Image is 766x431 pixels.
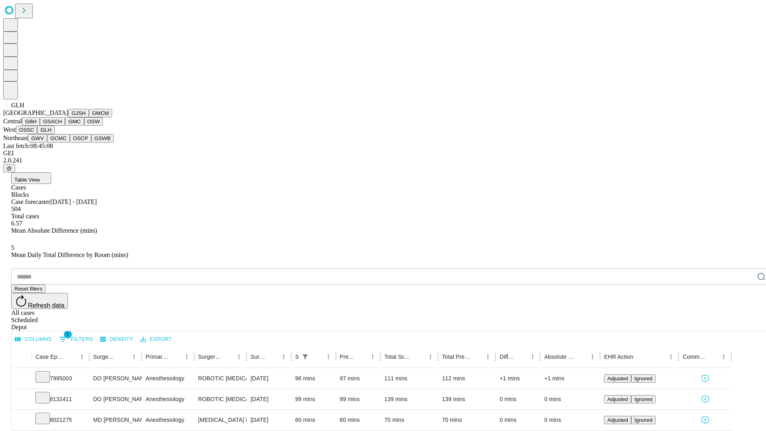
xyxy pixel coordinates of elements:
button: Menu [425,351,436,362]
button: GSACH [40,117,65,126]
div: Surgeon Name [93,354,116,360]
div: EHR Action [604,354,633,360]
button: Menu [367,351,378,362]
div: Predicted In Room Duration [340,354,355,360]
span: 1 [64,330,72,338]
span: Mean Daily Total Difference by Room (mins) [11,251,128,258]
span: West [3,126,16,133]
button: GBH [22,117,40,126]
button: Sort [634,351,645,362]
button: Ignored [631,416,655,424]
div: 70 mins [442,410,492,430]
div: 99 mins [295,389,332,409]
button: Menu [128,351,140,362]
span: Adjusted [607,376,628,382]
div: 97 mins [340,368,377,389]
button: Menu [718,351,729,362]
div: Case Epic Id [36,354,64,360]
div: Surgery Name [198,354,221,360]
button: OSSC [16,126,38,134]
span: 6.57 [11,220,22,227]
button: Table View [11,172,51,184]
button: Menu [482,351,494,362]
button: Sort [117,351,128,362]
button: Sort [222,351,233,362]
button: Menu [527,351,538,362]
div: GEI [3,150,763,157]
span: Northeast [3,134,28,141]
button: Ignored [631,374,655,383]
button: Adjusted [604,416,631,424]
div: 0 mins [544,389,596,409]
button: Menu [665,351,677,362]
button: Ignored [631,395,655,403]
button: Expand [16,413,28,427]
button: Show filters [57,333,95,346]
div: 0 mins [544,410,596,430]
div: 139 mins [384,389,434,409]
span: Refresh data [28,302,65,309]
button: Sort [267,351,278,362]
button: Export [138,333,174,346]
div: Anesthesiology [146,389,190,409]
div: Primary Service [146,354,169,360]
span: Case forecaster [11,198,50,205]
button: Menu [76,351,87,362]
span: Mean Absolute Difference (mins) [11,227,97,234]
div: +1 mins [499,368,536,389]
button: Sort [576,351,587,362]
span: Last fetch: 08:45:08 [3,142,53,149]
div: +1 mins [544,368,596,389]
button: OSW [84,117,103,126]
div: Difference [499,354,515,360]
div: [DATE] [251,410,287,430]
button: Refresh data [11,293,68,309]
div: 2.0.241 [3,157,763,164]
div: Anesthesiology [146,368,190,389]
div: DO [PERSON_NAME] Do [93,389,138,409]
div: Anesthesiology [146,410,190,430]
button: Expand [16,372,28,386]
button: GJSH [68,109,89,117]
button: Adjusted [604,374,631,383]
button: Sort [707,351,718,362]
span: Ignored [634,396,652,402]
button: Adjusted [604,395,631,403]
span: [GEOGRAPHIC_DATA] [3,109,68,116]
button: Sort [471,351,482,362]
button: GMCM [89,109,112,117]
span: @ [6,165,12,171]
button: GWV [28,134,47,142]
div: 111 mins [384,368,434,389]
button: GLH [37,126,54,134]
div: ROBOTIC [MEDICAL_DATA] [198,368,243,389]
button: Reset filters [11,285,45,293]
span: Central [3,118,22,125]
div: 7995003 [36,368,85,389]
span: GLH [11,102,24,109]
div: Total Predicted Duration [442,354,471,360]
button: Menu [181,351,192,362]
button: Sort [312,351,323,362]
button: @ [3,164,15,172]
div: 0 mins [499,389,536,409]
div: 139 mins [442,389,492,409]
div: Scheduled In Room Duration [295,354,299,360]
div: 70 mins [384,410,434,430]
button: Menu [587,351,598,362]
div: [MEDICAL_DATA] EXTRACORPOREAL SHOCK WAVE [198,410,243,430]
button: GCMC [47,134,70,142]
span: 504 [11,206,21,212]
button: Menu [233,351,245,362]
div: 60 mins [295,410,332,430]
div: 1 active filter [300,351,311,362]
div: 60 mins [340,410,377,430]
span: Ignored [634,417,652,423]
span: Ignored [634,376,652,382]
span: Total cases [11,213,39,219]
span: Adjusted [607,396,628,402]
button: Select columns [13,333,54,346]
div: 8132411 [36,389,85,409]
div: 99 mins [340,389,377,409]
div: Absolute Difference [544,354,575,360]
